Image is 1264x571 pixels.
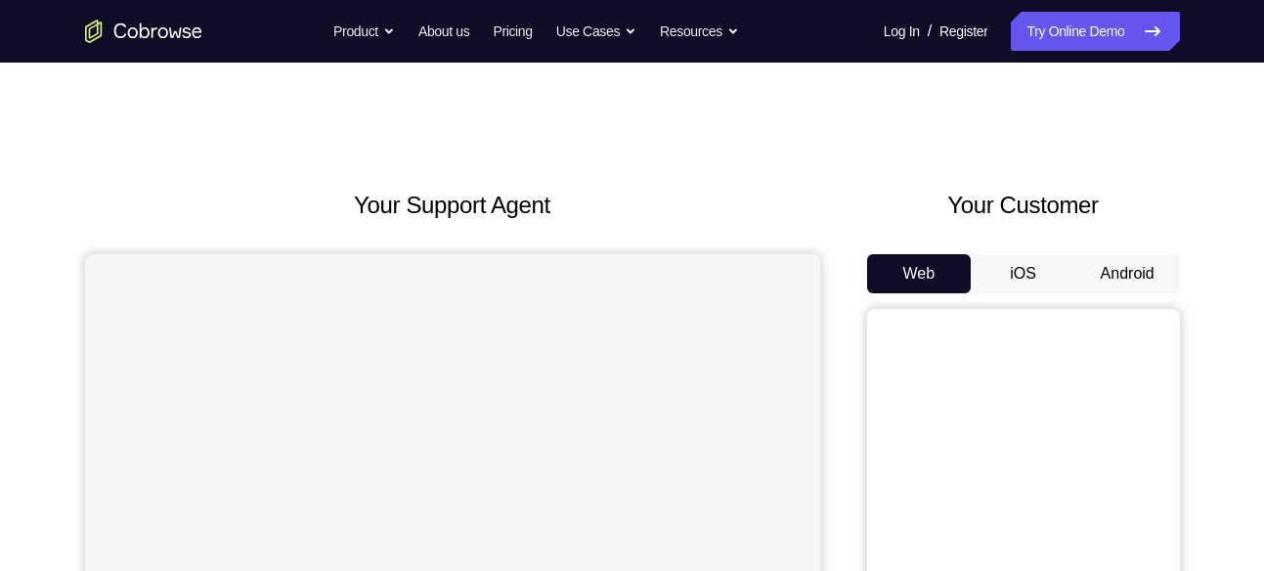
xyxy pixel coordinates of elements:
[867,254,972,293] button: Web
[418,12,469,51] a: About us
[1011,12,1179,51] a: Try Online Demo
[556,12,636,51] button: Use Cases
[928,20,932,43] span: /
[939,12,987,51] a: Register
[1075,254,1180,293] button: Android
[85,188,820,223] h2: Your Support Agent
[660,12,739,51] button: Resources
[493,12,532,51] a: Pricing
[971,254,1075,293] button: iOS
[333,12,395,51] button: Product
[867,188,1180,223] h2: Your Customer
[85,20,202,43] a: Go to the home page
[884,12,920,51] a: Log In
